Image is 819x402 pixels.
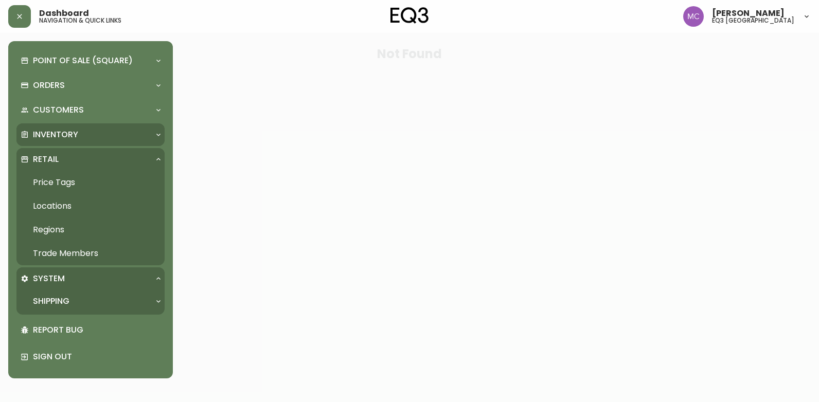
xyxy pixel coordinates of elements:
p: Inventory [33,129,78,140]
a: Price Tags [16,171,165,194]
h5: eq3 [GEOGRAPHIC_DATA] [712,17,794,24]
div: Orders [16,74,165,97]
div: Shipping [16,290,165,313]
div: System [16,267,165,290]
p: Customers [33,104,84,116]
div: Sign Out [16,343,165,370]
img: 6dbdb61c5655a9a555815750a11666cc [683,6,704,27]
a: Regions [16,218,165,242]
p: Report Bug [33,324,161,336]
p: System [33,273,65,284]
span: Dashboard [39,9,89,17]
p: Orders [33,80,65,91]
div: Retail [16,148,165,171]
p: Retail [33,154,59,165]
a: Trade Members [16,242,165,265]
p: Shipping [33,296,69,307]
div: Inventory [16,123,165,146]
div: Report Bug [16,317,165,343]
a: Locations [16,194,165,218]
span: [PERSON_NAME] [712,9,785,17]
h5: navigation & quick links [39,17,121,24]
p: Point of Sale (Square) [33,55,133,66]
div: Customers [16,99,165,121]
p: Sign Out [33,351,161,362]
img: logo [390,7,429,24]
div: Point of Sale (Square) [16,49,165,72]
